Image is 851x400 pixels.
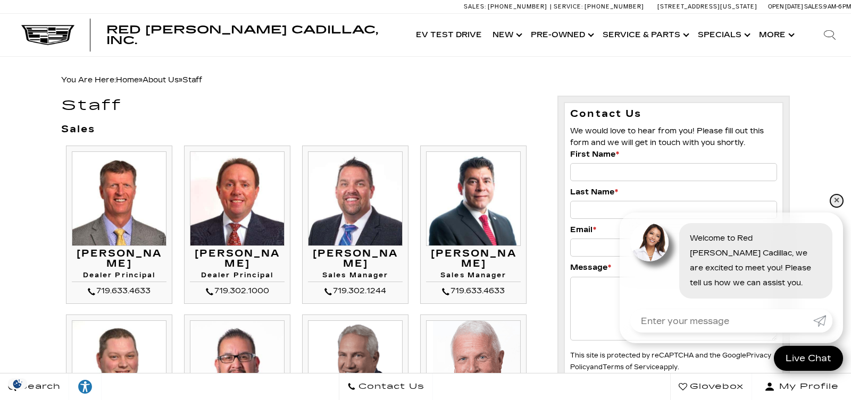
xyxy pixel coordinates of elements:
[106,23,378,47] span: Red [PERSON_NAME] Cadillac, Inc.
[813,309,832,333] a: Submit
[61,98,541,114] h1: Staff
[464,3,486,10] span: Sales:
[670,373,752,400] a: Glovebox
[570,224,596,236] label: Email
[570,108,777,399] form: Contact Us
[487,14,525,56] a: New
[754,14,798,56] button: More
[550,4,647,10] a: Service: [PHONE_NUMBER]
[597,14,693,56] a: Service & Parts
[190,249,285,270] h3: [PERSON_NAME]
[72,249,166,270] h3: [PERSON_NAME]
[190,272,285,282] h4: Dealer Principal
[464,4,550,10] a: Sales: [PHONE_NUMBER]
[61,124,541,135] h3: Sales
[570,277,777,341] textarea: Message*
[426,285,521,297] div: 719.633.4633
[687,379,744,394] span: Glovebox
[570,262,611,274] label: Message
[426,249,521,270] h3: [PERSON_NAME]
[72,285,166,297] div: 719.633.4633
[61,73,790,88] div: Breadcrumbs
[570,201,777,219] input: Last Name*
[774,346,843,371] a: Live Chat
[190,285,285,297] div: 719.302.1000
[143,75,202,84] span: »
[356,379,424,394] span: Contact Us
[775,379,839,394] span: My Profile
[308,249,403,270] h3: [PERSON_NAME]
[804,3,823,10] span: Sales:
[16,379,61,394] span: Search
[808,14,851,56] div: Search
[72,272,166,282] h4: Dealer Principal
[585,3,644,10] span: [PHONE_NUMBER]
[69,373,102,400] a: Explore your accessibility options
[69,379,101,395] div: Explore your accessibility options
[570,352,771,371] a: Privacy Policy
[679,223,832,299] div: Welcome to Red [PERSON_NAME] Cadillac, we are excited to meet you! Please tell us how we can assi...
[525,14,597,56] a: Pre-Owned
[823,3,851,10] span: 9 AM-6 PM
[570,239,777,257] input: Email*
[570,108,777,120] h3: Contact Us
[570,163,777,181] input: First Name*
[780,352,837,364] span: Live Chat
[5,378,30,389] img: Opt-Out Icon
[488,3,547,10] span: [PHONE_NUMBER]
[339,373,433,400] a: Contact Us
[768,3,803,10] span: Open [DATE]
[5,378,30,389] section: Click to Open Cookie Consent Modal
[603,363,660,371] a: Terms of Service
[630,309,813,333] input: Enter your message
[693,14,754,56] a: Specials
[308,285,403,297] div: 719.302.1244
[116,75,139,84] a: Home
[630,223,669,261] img: Agent profile photo
[426,272,521,282] h4: Sales Manager
[106,24,400,46] a: Red [PERSON_NAME] Cadillac, Inc.
[570,352,771,371] small: This site is protected by reCAPTCHA and the Google and apply.
[116,75,202,84] span: »
[182,75,202,84] span: Staff
[752,373,851,400] button: Open user profile menu
[308,272,403,282] h4: Sales Manager
[61,75,202,84] span: You Are Here:
[554,3,583,10] span: Service:
[570,126,764,147] span: We would love to hear from you! Please fill out this form and we will get in touch with you shortly.
[570,186,618,198] label: Last Name
[570,149,619,160] label: First Name
[143,75,179,84] a: About Us
[411,14,487,56] a: EV Test Drive
[21,25,74,45] img: Cadillac Dark Logo with Cadillac White Text
[657,3,757,10] a: [STREET_ADDRESS][US_STATE]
